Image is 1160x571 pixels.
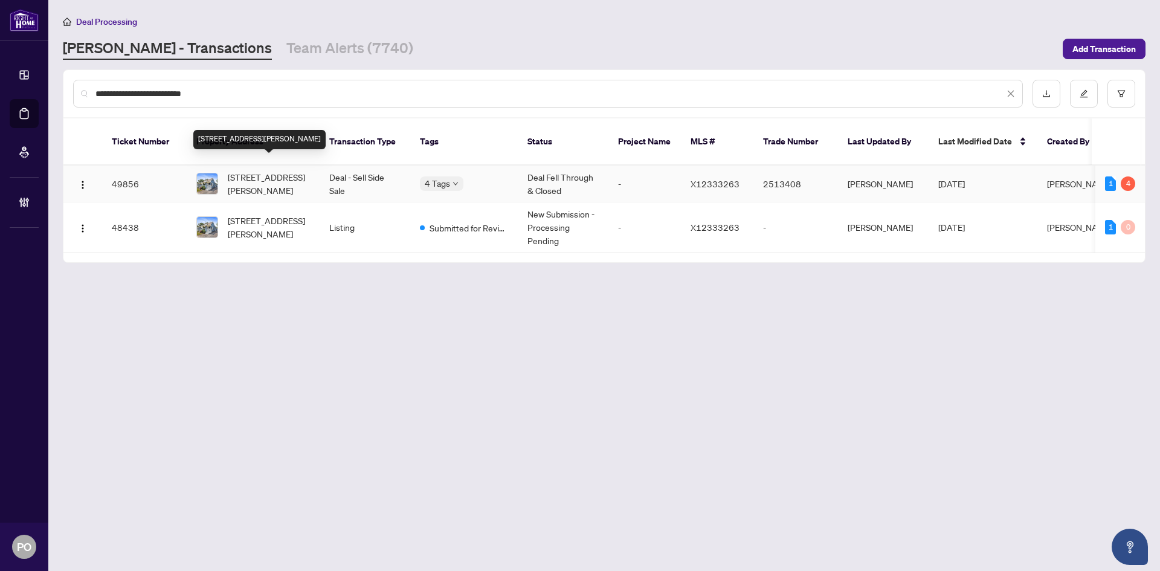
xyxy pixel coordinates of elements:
[518,118,608,166] th: Status
[425,176,450,190] span: 4 Tags
[1107,80,1135,108] button: filter
[1117,89,1126,98] span: filter
[10,9,39,31] img: logo
[691,222,739,233] span: X12333263
[1047,222,1112,233] span: [PERSON_NAME]
[1070,80,1098,108] button: edit
[102,202,187,253] td: 48438
[938,178,965,189] span: [DATE]
[76,16,137,27] span: Deal Processing
[1047,178,1112,189] span: [PERSON_NAME]
[681,118,753,166] th: MLS #
[320,166,410,202] td: Deal - Sell Side Sale
[838,202,929,253] td: [PERSON_NAME]
[102,118,187,166] th: Ticket Number
[197,173,217,194] img: thumbnail-img
[518,166,608,202] td: Deal Fell Through & Closed
[929,118,1037,166] th: Last Modified Date
[63,18,71,26] span: home
[410,118,518,166] th: Tags
[102,166,187,202] td: 49856
[17,538,31,555] span: PO
[1112,529,1148,565] button: Open asap
[753,118,838,166] th: Trade Number
[1037,118,1110,166] th: Created By
[430,221,508,234] span: Submitted for Review
[1007,89,1015,98] span: close
[938,222,965,233] span: [DATE]
[1072,39,1136,59] span: Add Transaction
[193,130,326,149] div: [STREET_ADDRESS][PERSON_NAME]
[753,202,838,253] td: -
[1121,220,1135,234] div: 0
[73,218,92,237] button: Logo
[1105,176,1116,191] div: 1
[320,202,410,253] td: Listing
[1080,89,1088,98] span: edit
[63,38,272,60] a: [PERSON_NAME] - Transactions
[838,166,929,202] td: [PERSON_NAME]
[78,180,88,190] img: Logo
[1042,89,1051,98] span: download
[453,181,459,187] span: down
[228,170,310,197] span: [STREET_ADDRESS][PERSON_NAME]
[838,118,929,166] th: Last Updated By
[608,166,681,202] td: -
[73,174,92,193] button: Logo
[608,202,681,253] td: -
[518,202,608,253] td: New Submission - Processing Pending
[1033,80,1060,108] button: download
[691,178,739,189] span: X12333263
[197,217,217,237] img: thumbnail-img
[753,166,838,202] td: 2513408
[286,38,413,60] a: Team Alerts (7740)
[1121,176,1135,191] div: 4
[78,224,88,233] img: Logo
[938,135,1012,148] span: Last Modified Date
[228,214,310,240] span: [STREET_ADDRESS][PERSON_NAME]
[187,118,320,166] th: Property Address
[1105,220,1116,234] div: 1
[1063,39,1145,59] button: Add Transaction
[608,118,681,166] th: Project Name
[320,118,410,166] th: Transaction Type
